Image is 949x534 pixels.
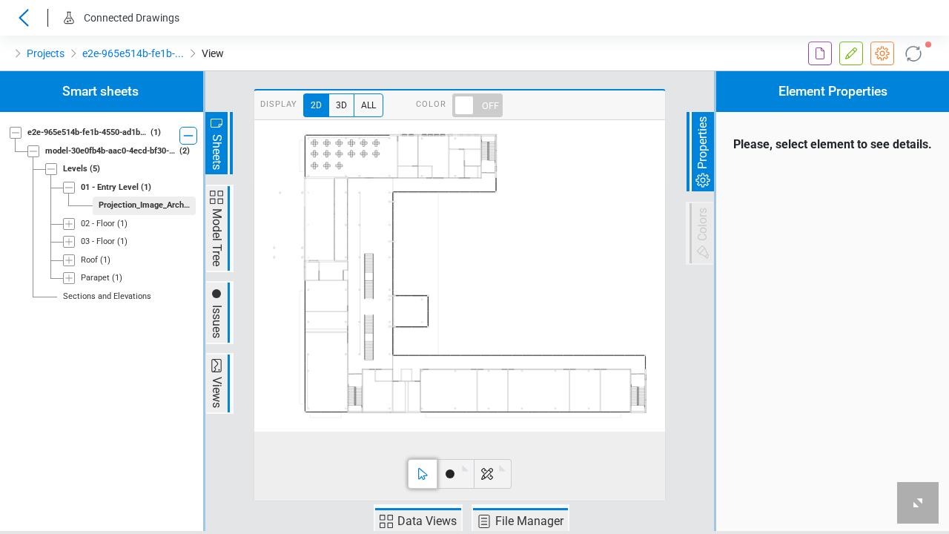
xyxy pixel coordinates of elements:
[63,163,87,176] div: Levels
[716,71,949,112] p: Element Properties
[208,206,225,268] span: Model Tree
[81,272,110,285] div: Parapet
[27,44,65,62] a: Projects
[694,114,712,171] span: Properties
[493,512,566,530] span: File Manager
[81,254,98,267] div: Roof
[208,132,225,172] span: Sheets
[208,303,225,340] span: Issues
[81,218,115,231] div: 02 - Floor
[27,127,148,139] div: e2e-965e514b-fe1b-4550-ad1b-781f02ca0227
[82,44,184,62] a: e2e-965e514b-fe1b-...
[328,93,354,117] span: 3D
[354,93,383,117] span: All
[99,200,190,212] div: Projection_Image_Architectural_01 - Entry Level_Zone 1
[416,93,446,117] span: Color
[260,93,297,117] span: Display
[45,145,177,158] div: model-30e0fb4b-aac0-4ecd-bf30-4f1c65502518
[84,12,179,24] span: Connected Drawings
[179,145,190,158] div: (2)
[117,218,128,231] div: (1)
[202,44,224,62] span: View
[395,512,459,530] span: Data Views
[716,112,949,177] span: Please, select element to see details.
[81,236,115,248] div: 03 - Floor
[90,163,100,176] div: (5)
[63,291,151,303] div: Sections and Elevations
[141,182,151,194] div: (1)
[151,127,161,139] div: (1)
[303,93,328,117] span: 2D
[81,182,139,194] div: 01 - Entry Level
[208,375,225,410] span: Views
[112,272,122,285] div: (1)
[117,236,128,248] div: (1)
[100,254,110,267] div: (1)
